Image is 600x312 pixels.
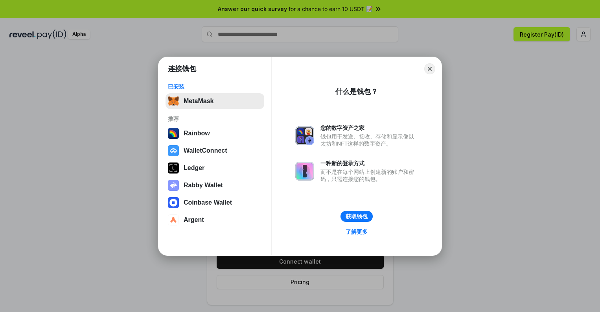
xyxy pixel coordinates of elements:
button: Rabby Wallet [166,177,264,193]
div: 已安装 [168,83,262,90]
div: MetaMask [184,98,213,105]
img: svg+xml,%3Csvg%20width%3D%2228%22%20height%3D%2228%22%20viewBox%3D%220%200%2028%2028%22%20fill%3D... [168,145,179,156]
button: Argent [166,212,264,228]
div: Coinbase Wallet [184,199,232,206]
button: WalletConnect [166,143,264,159]
div: 而不是在每个网站上创建新的账户和密码，只需连接您的钱包。 [320,168,418,183]
img: svg+xml,%3Csvg%20width%3D%2228%22%20height%3D%2228%22%20viewBox%3D%220%200%2028%2028%22%20fill%3D... [168,197,179,208]
div: 一种新的登录方式 [320,160,418,167]
div: Ledger [184,164,204,172]
div: 获取钱包 [346,213,368,220]
div: WalletConnect [184,147,227,154]
img: svg+xml,%3Csvg%20xmlns%3D%22http%3A%2F%2Fwww.w3.org%2F2000%2Fsvg%22%20fill%3D%22none%22%20viewBox... [295,126,314,145]
div: 钱包用于发送、接收、存储和显示像以太坊和NFT这样的数字资产。 [320,133,418,147]
h1: 连接钱包 [168,64,196,74]
button: Coinbase Wallet [166,195,264,210]
button: Close [424,63,435,74]
div: 您的数字资产之家 [320,124,418,131]
div: 什么是钱包？ [335,87,378,96]
img: svg+xml,%3Csvg%20width%3D%22120%22%20height%3D%22120%22%20viewBox%3D%220%200%20120%20120%22%20fil... [168,128,179,139]
div: Argent [184,216,204,223]
button: Ledger [166,160,264,176]
div: 推荐 [168,115,262,122]
img: svg+xml,%3Csvg%20fill%3D%22none%22%20height%3D%2233%22%20viewBox%3D%220%200%2035%2033%22%20width%... [168,96,179,107]
img: svg+xml,%3Csvg%20xmlns%3D%22http%3A%2F%2Fwww.w3.org%2F2000%2Fsvg%22%20fill%3D%22none%22%20viewBox... [295,162,314,181]
div: Rainbow [184,130,210,137]
a: 了解更多 [341,227,372,237]
img: svg+xml,%3Csvg%20width%3D%2228%22%20height%3D%2228%22%20viewBox%3D%220%200%2028%2028%22%20fill%3D... [168,214,179,225]
img: svg+xml,%3Csvg%20xmlns%3D%22http%3A%2F%2Fwww.w3.org%2F2000%2Fsvg%22%20width%3D%2228%22%20height%3... [168,162,179,174]
div: Rabby Wallet [184,182,223,189]
button: Rainbow [166,126,264,141]
img: svg+xml,%3Csvg%20xmlns%3D%22http%3A%2F%2Fwww.w3.org%2F2000%2Fsvg%22%20fill%3D%22none%22%20viewBox... [168,180,179,191]
button: MetaMask [166,93,264,109]
div: 了解更多 [346,228,368,235]
button: 获取钱包 [340,211,373,222]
